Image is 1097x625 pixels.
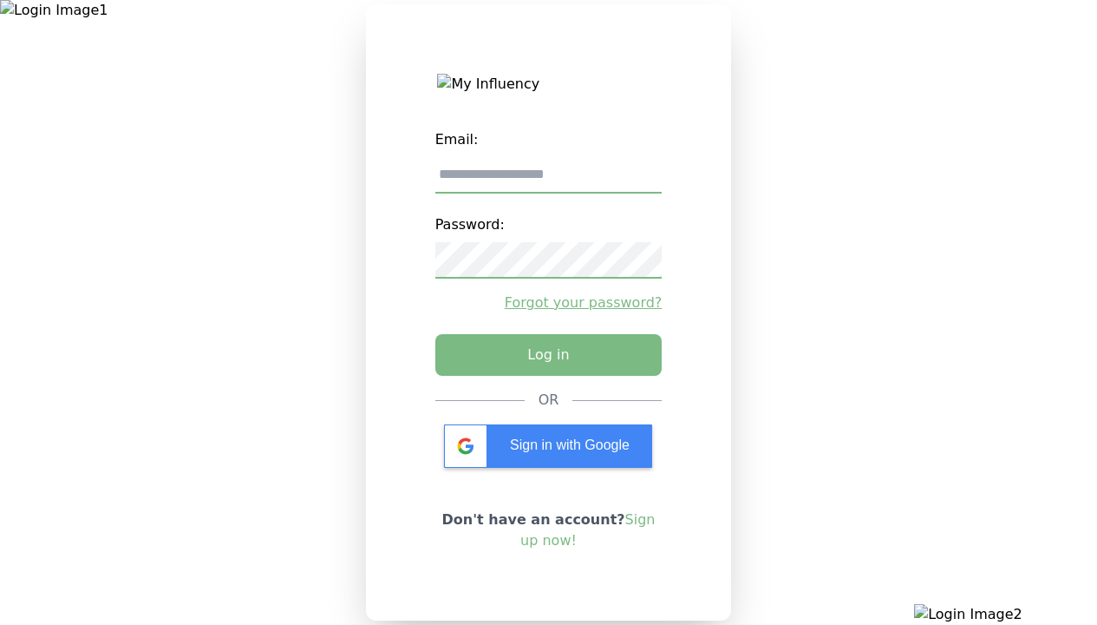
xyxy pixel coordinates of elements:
[435,122,663,157] label: Email:
[435,207,663,242] label: Password:
[437,74,659,95] img: My Influency
[444,424,652,468] div: Sign in with Google
[914,604,1097,625] img: Login Image2
[435,293,663,313] a: Forgot your password?
[435,334,663,376] button: Log in
[435,510,663,551] p: Don't have an account?
[510,437,630,452] span: Sign in with Google
[539,390,559,411] div: OR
